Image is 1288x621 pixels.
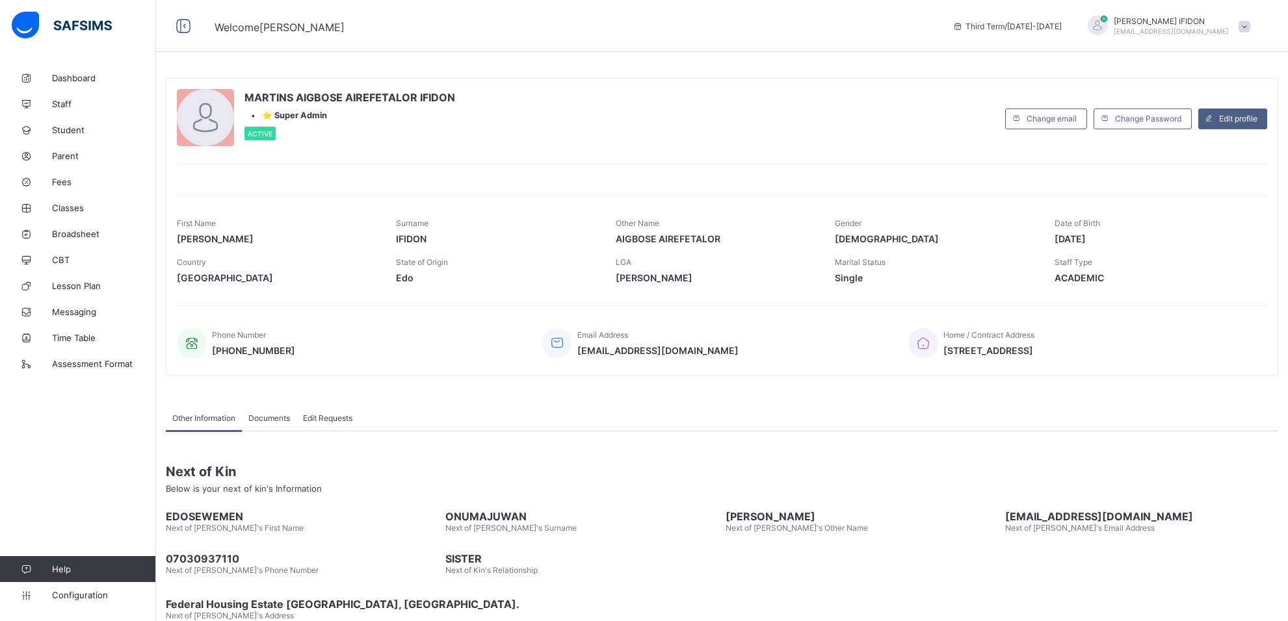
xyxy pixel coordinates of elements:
span: ⭐ Super Admin [262,110,327,120]
span: Help [52,564,155,574]
span: 07030937110 [166,552,439,565]
span: Welcome [PERSON_NAME] [215,21,345,34]
span: Messaging [52,307,156,317]
span: Edo [396,272,596,283]
span: [EMAIL_ADDRESS][DOMAIN_NAME] [1114,27,1229,35]
span: Single [835,272,1034,283]
span: session/term information [953,21,1062,31]
span: Dashboard [52,73,156,83]
span: Federal Housing Estate [GEOGRAPHIC_DATA], [GEOGRAPHIC_DATA]. [166,598,1278,611]
span: Staff [52,99,156,109]
span: Classes [52,203,156,213]
span: State of Origin [396,257,448,267]
span: Change Password [1115,114,1181,123]
span: Gender [835,218,861,228]
span: Staff Type [1055,257,1092,267]
span: [PHONE_NUMBER] [212,345,295,356]
span: EDOSEWEMEN [166,510,439,523]
span: Country [177,257,206,267]
span: Phone Number [212,330,266,340]
span: Edit profile [1219,114,1257,123]
span: Next of [PERSON_NAME]'s Surname [445,523,577,533]
span: Broadsheet [52,229,156,239]
img: safsims [12,12,112,39]
span: Next of [PERSON_NAME]'s Address [166,611,294,620]
span: Lesson Plan [52,281,156,291]
span: Home / Contract Address [943,330,1034,340]
span: Other Information [172,413,235,423]
span: Next of [PERSON_NAME]'s First Name [166,523,304,533]
div: MARTINSIFIDON [1075,16,1257,37]
span: Documents [248,413,290,423]
span: MARTINS AIGBOSE AIREFETALOR IFIDON [244,91,455,104]
span: Active [248,130,272,138]
span: Next of [PERSON_NAME]'s Other Name [726,523,868,533]
span: Next of Kin [166,464,1278,479]
span: Time Table [52,333,156,343]
span: Edit Requests [303,413,352,423]
span: [PERSON_NAME] [177,233,376,244]
span: SISTER [445,552,718,565]
span: Next of [PERSON_NAME]'s Email Address [1005,523,1155,533]
span: [GEOGRAPHIC_DATA] [177,272,376,283]
span: Configuration [52,590,155,600]
span: [PERSON_NAME] IFIDON [1114,16,1229,26]
span: Below is your next of kin's Information [166,483,322,494]
span: Next of [PERSON_NAME]'s Phone Number [166,565,319,575]
span: [PERSON_NAME] [726,510,999,523]
span: AIGBOSE AIREFETALOR [616,233,815,244]
span: First Name [177,218,216,228]
span: Fees [52,177,156,187]
span: Parent [52,151,156,161]
span: [DEMOGRAPHIC_DATA] [835,233,1034,244]
span: Student [52,125,156,135]
span: [EMAIL_ADDRESS][DOMAIN_NAME] [577,345,739,356]
span: Next of Kin's Relationship [445,565,538,575]
span: ACADEMIC [1055,272,1254,283]
span: [STREET_ADDRESS] [943,345,1034,356]
span: Date of Birth [1055,218,1100,228]
span: Email Address [577,330,628,340]
span: IFIDON [396,233,596,244]
span: Change email [1027,114,1077,123]
span: Assessment Format [52,359,156,369]
span: [EMAIL_ADDRESS][DOMAIN_NAME] [1005,510,1278,523]
span: Other Name [616,218,659,228]
span: Surname [396,218,428,228]
span: Marital Status [835,257,886,267]
span: CBT [52,255,156,265]
span: [DATE] [1055,233,1254,244]
span: [PERSON_NAME] [616,272,815,283]
span: LGA [616,257,631,267]
span: ONUMAJUWAN [445,510,718,523]
div: • [244,110,455,120]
